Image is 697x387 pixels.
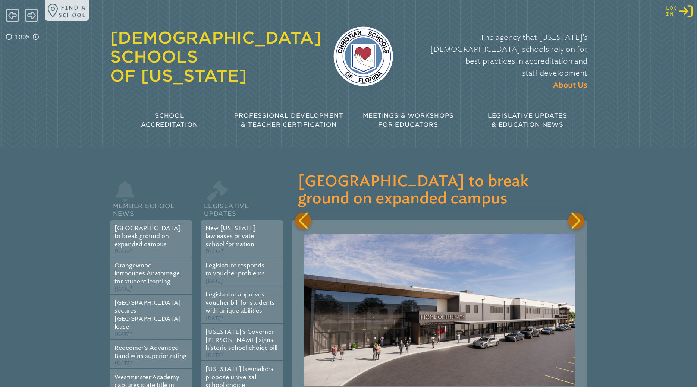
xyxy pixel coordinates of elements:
[298,173,581,207] h3: [GEOGRAPHIC_DATA] to break ground on expanded campus
[114,299,181,330] a: [GEOGRAPHIC_DATA] secures [GEOGRAPHIC_DATA] lease
[234,112,343,128] span: Professional Development & Teacher Certification
[114,360,132,367] span: [DATE]
[114,344,186,359] a: Redeemer’s Advanced Band wins superior rating
[6,8,19,23] span: Back
[114,262,180,285] a: Orangewood introduces Anatomage for student learning
[205,328,277,351] a: [US_STATE]’s Governor [PERSON_NAME] signs historic school choice bill
[114,225,181,248] a: [GEOGRAPHIC_DATA] to break ground on expanded campus
[205,225,256,248] a: New [US_STATE] law eases private school formation
[201,193,283,220] h2: Legislative Updates
[430,33,587,77] span: The agency that [US_STATE]’s [DEMOGRAPHIC_DATA] schools rely on for best practices in accreditati...
[25,8,38,23] span: Forward
[304,234,575,386] img: 92da2d32-2db5-4e0a-b4f6-b33fb3f7f9a8.png
[59,4,86,19] p: Find a school
[13,33,31,42] p: 100%
[295,213,311,229] div: Previous slide
[110,193,192,220] h2: Member School News
[205,248,223,255] span: [DATE]
[205,352,223,359] span: [DATE]
[363,112,454,128] span: Meetings & Workshops for Educators
[568,213,584,229] div: Next slide
[666,5,678,17] span: Log in
[205,315,223,321] span: [DATE]
[205,278,223,284] span: [DATE]
[205,291,275,314] a: Legislature approves voucher bill for students with unique abilities
[114,286,132,292] span: [DATE]
[141,112,198,128] span: School Accreditation
[114,248,132,255] span: [DATE]
[114,331,132,337] span: [DATE]
[488,112,567,128] span: Legislative Updates & Education News
[205,262,265,277] a: Legislature responds to voucher problems
[553,82,587,89] span: About Us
